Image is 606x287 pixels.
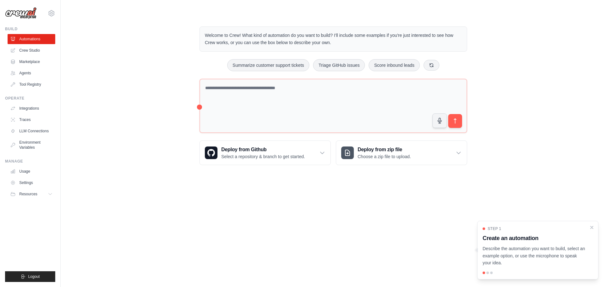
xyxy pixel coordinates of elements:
[8,189,55,199] button: Resources
[8,79,55,89] a: Tool Registry
[8,57,55,67] a: Marketplace
[5,159,55,164] div: Manage
[227,59,309,71] button: Summarize customer support tickets
[19,192,37,197] span: Resources
[369,59,420,71] button: Score inbound leads
[358,153,411,160] p: Choose a zip file to upload.
[8,68,55,78] a: Agents
[8,34,55,44] a: Automations
[589,225,594,230] button: Close walkthrough
[488,226,501,231] span: Step 1
[8,137,55,152] a: Environment Variables
[221,153,305,160] p: Select a repository & branch to get started.
[8,126,55,136] a: LLM Connections
[5,96,55,101] div: Operate
[8,166,55,176] a: Usage
[8,45,55,55] a: Crew Studio
[5,26,55,32] div: Build
[5,7,37,19] img: Logo
[358,146,411,153] h3: Deploy from zip file
[205,32,462,46] p: Welcome to Crew! What kind of automation do you want to build? I'll include some examples if you'...
[28,274,40,279] span: Logout
[8,103,55,113] a: Integrations
[8,115,55,125] a: Traces
[221,146,305,153] h3: Deploy from Github
[5,271,55,282] button: Logout
[313,59,365,71] button: Triage GitHub issues
[483,245,585,267] p: Describe the automation you want to build, select an example option, or use the microphone to spe...
[8,178,55,188] a: Settings
[483,234,585,243] h3: Create an automation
